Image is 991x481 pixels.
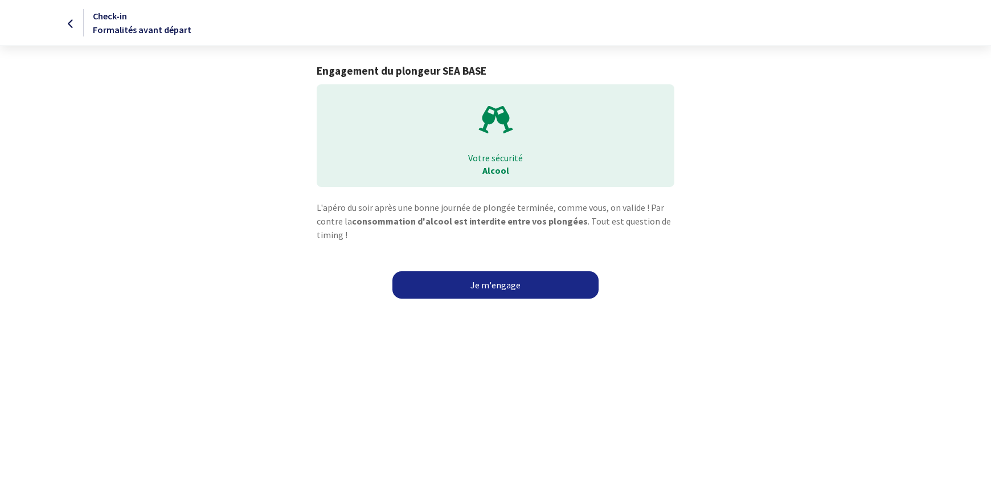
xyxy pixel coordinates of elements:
strong: Alcool [482,165,509,176]
p: Votre sécurité [325,152,666,164]
strong: consommation d'alcool est interdite entre vos plongées [352,215,588,227]
h1: Engagement du plongeur SEA BASE [317,64,674,78]
a: Je m'engage [392,271,599,299]
span: Check-in Formalités avant départ [93,10,191,35]
p: L'apéro du soir après une bonne journée de plongée terminée, comme vous, on valide ! Par contre l... [317,201,674,242]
